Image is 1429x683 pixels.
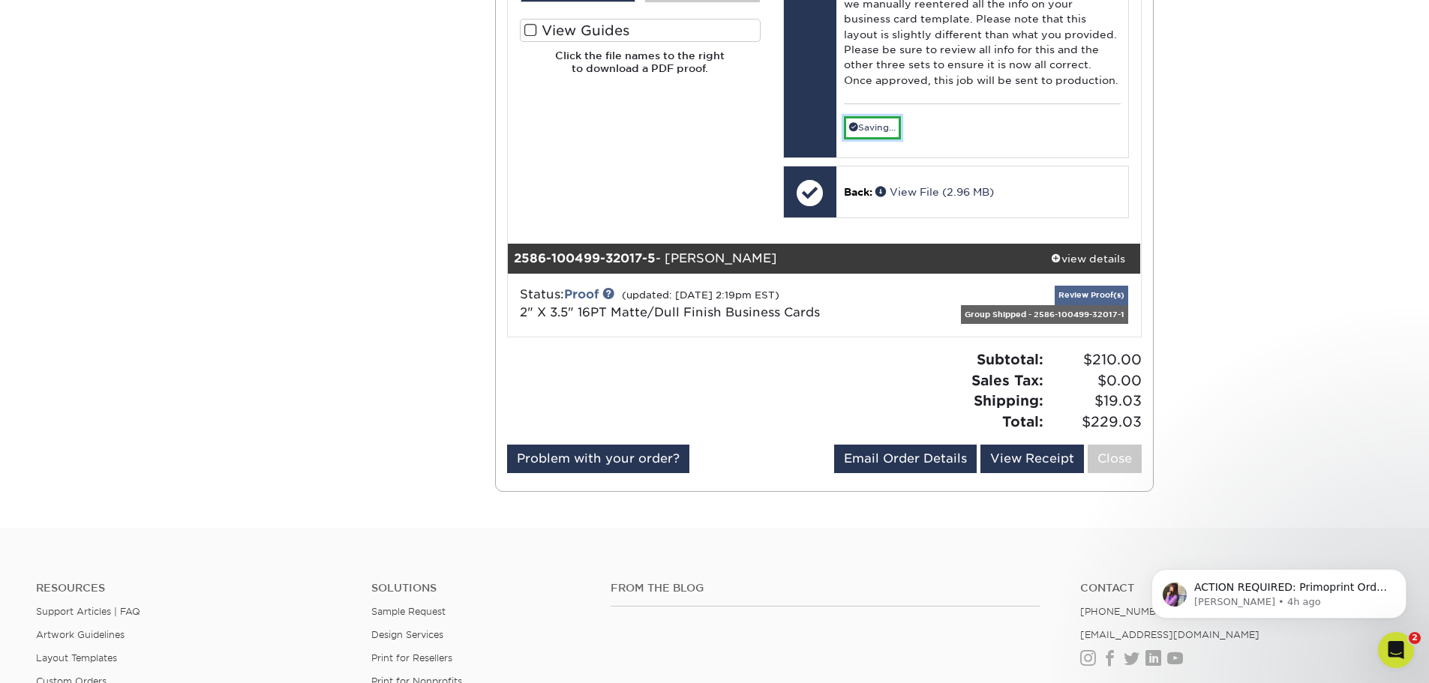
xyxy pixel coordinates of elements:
a: [EMAIL_ADDRESS][DOMAIN_NAME] [1080,629,1259,640]
strong: 2586-100499-32017-5 [514,251,656,265]
h4: Solutions [371,582,588,595]
h4: From the Blog [611,582,1040,595]
strong: Subtotal: [977,351,1043,367]
strong: Total: [1002,413,1043,430]
a: View File (2.96 MB) [875,186,994,198]
a: Problem with your order? [507,445,689,473]
iframe: Intercom notifications message [1129,538,1429,643]
span: 2 [1409,632,1421,644]
div: Status: [509,286,929,322]
h6: Click the file names to the right to download a PDF proof. [520,49,761,86]
a: Sample Request [371,606,446,617]
iframe: Intercom live chat [1378,632,1414,668]
a: Saving... [844,116,901,139]
a: Email Order Details [834,445,977,473]
a: Close [1088,445,1142,473]
span: $210.00 [1048,349,1142,370]
a: Artwork Guidelines [36,629,125,640]
a: 2" X 3.5" 16PT Matte/Dull Finish Business Cards [520,305,820,319]
a: [PHONE_NUMBER] [1080,606,1173,617]
div: - [PERSON_NAME] [508,244,1035,274]
span: Back: [844,186,872,198]
span: $0.00 [1048,370,1142,391]
a: View Receipt [980,445,1084,473]
iframe: Google Customer Reviews [4,637,128,678]
div: Group Shipped - 2586-100499-32017-1 [961,305,1128,324]
a: Design Services [371,629,443,640]
div: view details [1035,251,1141,266]
span: $19.03 [1048,391,1142,412]
a: Print for Resellers [371,652,452,664]
small: (updated: [DATE] 2:19pm EST) [622,289,779,301]
a: Review Proof(s) [1055,286,1128,304]
a: Proof [564,287,599,301]
span: $229.03 [1048,412,1142,433]
a: view details [1035,244,1141,274]
label: View Guides [520,19,761,42]
h4: Resources [36,582,349,595]
a: Contact [1080,582,1393,595]
a: Support Articles | FAQ [36,606,140,617]
strong: Sales Tax: [971,372,1043,388]
strong: Shipping: [974,392,1043,409]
